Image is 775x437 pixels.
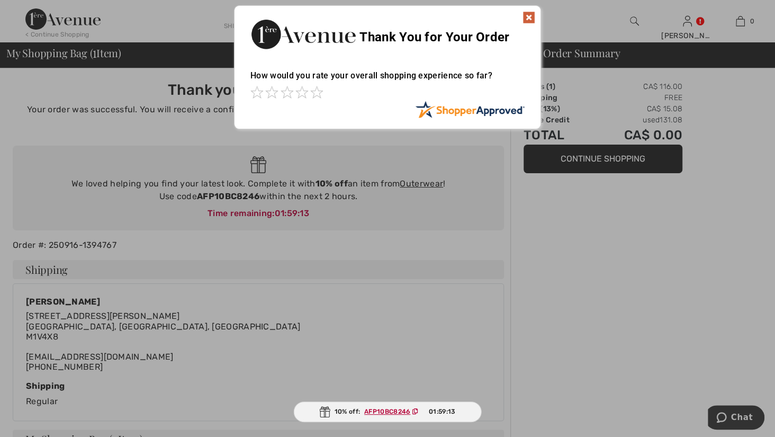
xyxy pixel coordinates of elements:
[429,407,455,416] span: 01:59:13
[250,60,525,101] div: How would you rate your overall shopping experience so far?
[294,402,482,422] div: 10% off:
[364,408,410,415] ins: AFP10BC8246
[23,7,45,17] span: Chat
[359,30,509,44] span: Thank You for Your Order
[522,11,535,24] img: x
[250,16,356,52] img: Thank You for Your Order
[320,406,330,417] img: Gift.svg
